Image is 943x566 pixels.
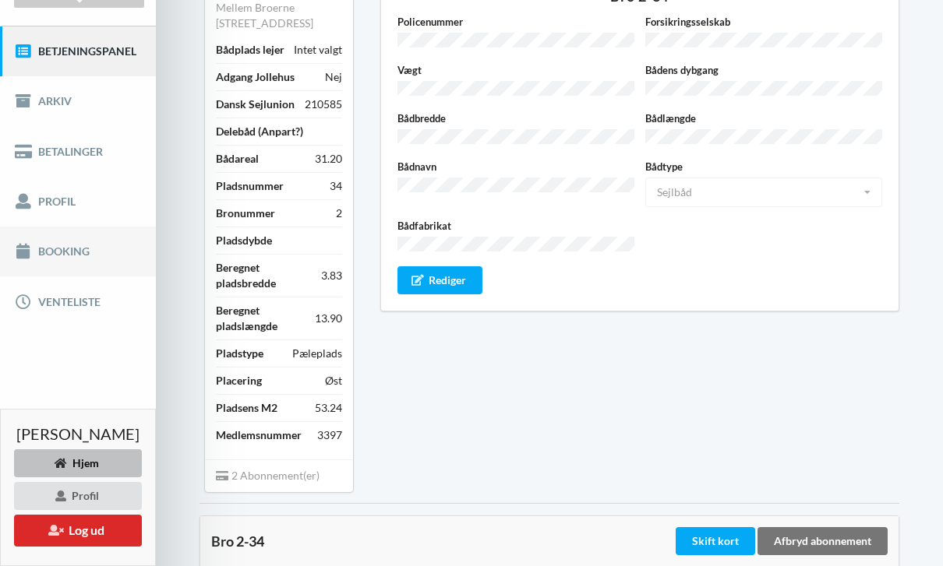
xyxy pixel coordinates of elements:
div: Bronummer [216,206,275,221]
label: Bådtype [645,159,882,174]
label: Forsikringsselskab [645,14,882,30]
label: Vægt [397,62,634,78]
button: Log ud [14,515,142,547]
div: Dansk Sejlunion [216,97,295,112]
div: 31.20 [315,151,342,167]
div: Skift kort [676,527,755,555]
label: Bådfabrikat [397,218,634,234]
label: Bådlængde [645,111,882,126]
a: Mellem Broerne [STREET_ADDRESS] [216,1,313,30]
div: 3397 [317,427,342,443]
div: Pladstype [216,346,263,361]
div: Nej [325,69,342,85]
div: 34 [330,178,342,194]
div: Afbryd abonnement [758,527,888,555]
div: 2 [336,206,342,221]
div: Pladsdybde [216,233,272,248]
div: Placering [216,373,262,388]
div: Beregnet pladsbredde [216,260,321,291]
span: [PERSON_NAME] [16,426,140,441]
label: Bådnavn [397,159,634,174]
label: Bådbredde [397,111,634,126]
div: Pladsens M2 [216,400,277,416]
div: Pæleplads [292,346,342,361]
div: Intet valgt [294,42,342,58]
div: 210585 [305,97,342,112]
div: 53.24 [315,400,342,416]
div: Pladsnummer [216,178,284,194]
div: 3.83 [321,268,342,283]
div: Hjem [14,449,142,477]
label: Policenummer [397,14,634,30]
div: Delebåd (Anpart?) [216,124,303,139]
div: Profil [14,482,142,510]
div: Øst [325,373,342,388]
div: 13.90 [315,311,342,326]
div: Rediger [397,266,483,294]
div: Bådplads lejer [216,42,284,58]
div: Adgang Jollehus [216,69,295,85]
div: Medlemsnummer [216,427,302,443]
span: 2 Abonnement(er) [216,469,320,482]
div: Bådareal [216,151,259,167]
div: Bro 2-34 [211,533,673,549]
label: Bådens dybgang [645,62,882,78]
div: Beregnet pladslængde [216,303,315,334]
